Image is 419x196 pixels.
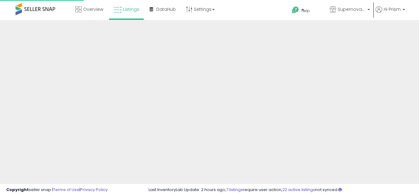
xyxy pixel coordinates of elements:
span: Overview [83,6,103,12]
div: seller snap | | [6,187,108,193]
i: Get Help [292,6,299,14]
span: Hi Prism [384,6,401,12]
i: Click here to read more about un-synced listings. [338,188,342,192]
span: Help [301,8,310,13]
a: Privacy Policy [80,187,108,193]
span: Listings [123,6,139,12]
span: DataHub [156,6,176,12]
a: Hi Prism [376,6,405,20]
span: Supernova Co. [338,6,366,12]
strong: Copyright [6,187,29,193]
a: Help [287,2,324,20]
a: 7 listings [226,187,243,193]
div: Last InventoryLab Update: 2 hours ago, require user action, not synced. [149,187,413,193]
a: Terms of Use [53,187,79,193]
a: 22 active listings [282,187,315,193]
